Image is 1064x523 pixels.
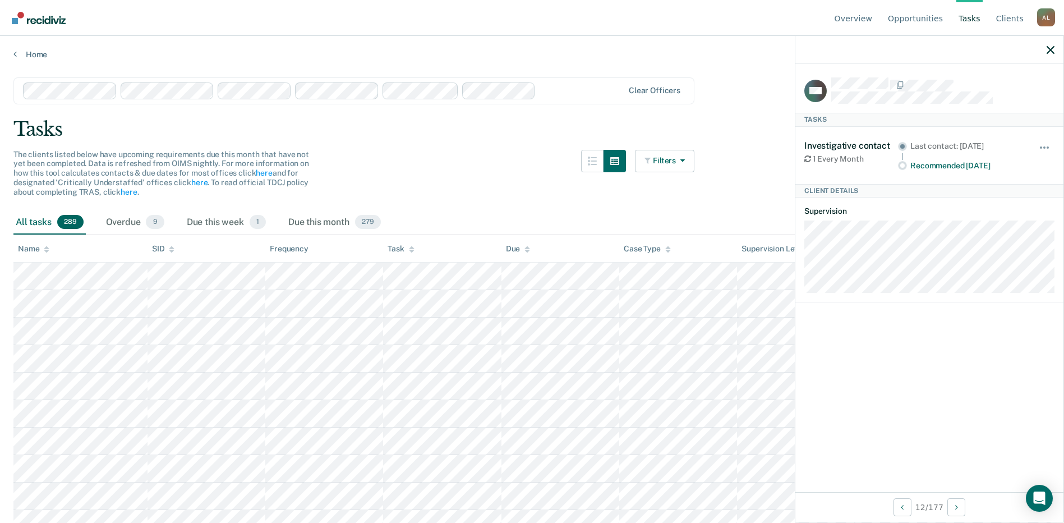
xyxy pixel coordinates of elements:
[804,154,898,164] div: 1 Every Month
[355,215,381,230] span: 279
[146,215,164,230] span: 9
[629,86,680,95] div: Clear officers
[12,12,66,24] img: Recidiviz
[795,113,1063,126] div: Tasks
[624,244,671,254] div: Case Type
[795,184,1063,198] div: Client Details
[104,210,167,235] div: Overdue
[270,244,308,254] div: Frequency
[947,498,965,516] button: Next Client
[506,244,531,254] div: Due
[121,187,137,196] a: here
[635,150,694,172] button: Filters
[795,492,1063,522] div: 12 / 177
[804,207,1054,216] dt: Supervision
[893,498,911,516] button: Previous Client
[152,244,175,254] div: SID
[256,168,272,177] a: here
[13,210,86,235] div: All tasks
[741,244,815,254] div: Supervision Level
[1037,8,1055,26] button: Profile dropdown button
[185,210,268,235] div: Due this week
[18,244,49,254] div: Name
[13,118,1051,141] div: Tasks
[250,215,266,230] span: 1
[388,244,414,254] div: Task
[286,210,383,235] div: Due this month
[910,161,1023,171] div: Recommended [DATE]
[191,178,208,187] a: here
[57,215,84,230] span: 289
[910,141,1023,151] div: Last contact: [DATE]
[13,150,309,196] span: The clients listed below have upcoming requirements due this month that have not yet been complet...
[13,49,1051,59] a: Home
[804,140,898,151] div: Investigative contact
[1026,485,1053,512] div: Open Intercom Messenger
[1037,8,1055,26] div: A L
